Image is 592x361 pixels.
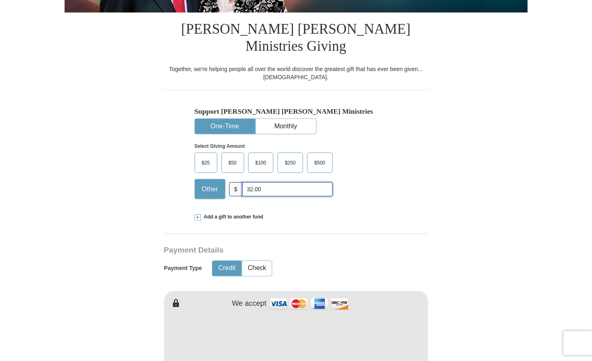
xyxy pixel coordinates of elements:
span: $ [229,182,243,197]
span: $100 [252,157,271,169]
span: Add a gift to another fund [201,214,264,221]
button: Credit [213,261,241,276]
span: $500 [310,157,330,169]
img: credit cards accepted [269,295,350,313]
div: Together, we're helping people all over the world discover the greatest gift that has ever been g... [164,65,428,81]
button: One-Time [195,119,255,134]
button: Monthly [256,119,316,134]
h1: [PERSON_NAME] [PERSON_NAME] Ministries Giving [164,13,428,65]
strong: Select Giving Amount [195,143,245,149]
h4: We accept [232,300,267,309]
span: Other [198,183,222,195]
h5: Support [PERSON_NAME] [PERSON_NAME] Ministries [195,107,398,116]
input: Other Amount [242,182,332,197]
span: $250 [281,157,300,169]
h5: Payment Type [164,265,202,272]
span: $50 [225,157,241,169]
h3: Payment Details [164,246,371,255]
button: Check [242,261,272,276]
span: $25 [198,157,214,169]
